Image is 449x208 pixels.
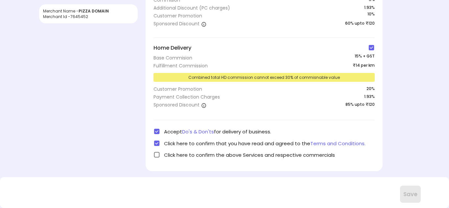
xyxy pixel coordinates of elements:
div: Base Commision [154,55,192,61]
img: a1isth1TvIaw5-r4PTQNnx6qH7hW1RKYA7fi6THaHSkdiamaZazZcPW6JbVsfR8_gv9BzWgcW1PiHueWjVd6jXxw-cSlbelae... [201,21,206,27]
span: Click here to confirm that you have read and agreed to the [164,140,366,147]
img: check [154,128,160,135]
button: Save [400,186,421,203]
div: Fulfillment Commission [154,62,208,69]
div: Merchant Id - 7645452 [43,14,134,19]
div: Customer Promotion [154,86,202,92]
span: Terms and Conditions. [310,140,366,147]
span: 10 % [367,11,375,20]
span: Home Delivery [154,44,191,52]
img: a1isth1TvIaw5-r4PTQNnx6qH7hW1RKYA7fi6THaHSkdiamaZazZcPW6JbVsfR8_gv9BzWgcW1PiHueWjVd6jXxw-cSlbelae... [201,103,206,108]
div: Combined total HD commission cannot exceed 30% of commisnable value [154,73,375,82]
span: 15 % + GST [355,53,375,61]
div: Merchant Name - [43,8,134,14]
span: 60% upto ₹120 [345,20,375,27]
span: PIZZA DOMAIN [79,8,109,14]
span: ₹14 per km [353,62,375,69]
div: Additional Discount (PC charges) [154,5,230,11]
img: check [154,151,160,158]
div: Sponsored Discount [154,102,206,108]
span: 1.93% [364,94,375,102]
span: 85% upto ₹120 [345,102,375,109]
div: Payment Collection Charges [154,94,220,100]
span: Accept for delivery of business. [164,128,271,135]
span: 1.93% [364,5,375,11]
span: 20 % [366,86,375,92]
div: Customer Promotion [154,12,202,19]
img: check [154,140,160,147]
span: Click here to confirm the above Services and respective commercials [164,151,335,158]
div: Sponsored Discount [154,20,206,27]
img: check [368,44,375,51]
span: Do's & Don'ts [182,128,214,135]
